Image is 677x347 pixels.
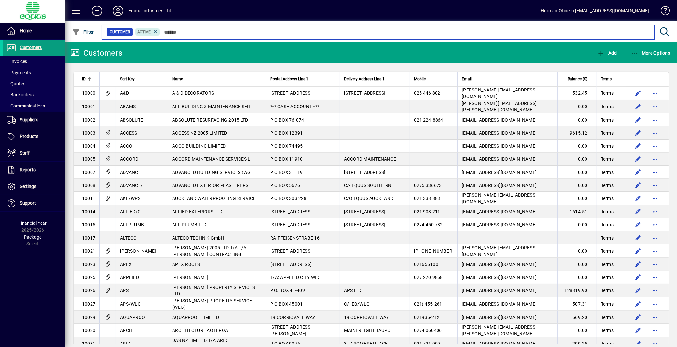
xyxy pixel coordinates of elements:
span: 10014 [82,209,95,214]
span: 021935-212 [414,315,440,320]
span: Terms [601,143,614,149]
span: C/- EQUUS SOUTHERN [344,183,392,188]
span: [STREET_ADDRESS] [344,170,386,175]
span: ACCO BUILDING LIMITED [172,143,226,149]
span: [PERSON_NAME] [120,248,156,254]
span: Terms [601,195,614,202]
span: A&D [120,91,129,96]
span: 10025 [82,275,95,280]
span: 10027 [82,301,95,306]
a: Home [3,23,65,39]
span: Terms [601,103,614,110]
span: 021 908 211 [414,209,440,214]
span: 10026 [82,288,95,293]
mat-chip: Activation Status: Active [135,28,161,36]
span: ACCORD MAINTENANCE SERVICES LI [172,157,252,162]
button: Edit [633,299,643,309]
span: ALLIED/C [120,209,140,214]
span: 10017 [82,235,95,240]
button: More options [650,312,660,322]
span: P O BOX 303 228 [270,196,306,201]
span: Balance ($) [568,75,587,83]
a: Settings [3,178,65,195]
span: P O BOX 5676 [270,183,300,188]
span: AKL/WPS [120,196,140,201]
span: MAINFREIGHT TAUPO [344,328,391,333]
span: [STREET_ADDRESS] [344,91,386,96]
span: Quotes [7,81,25,86]
span: P O BOX 74495 [270,143,303,149]
button: Edit [633,246,643,256]
button: Add [87,5,107,17]
span: [EMAIL_ADDRESS][DOMAIN_NAME] [462,143,537,149]
span: ACCORD MAINTENANCE [344,157,396,162]
span: [EMAIL_ADDRESS][DOMAIN_NAME] [462,117,537,123]
button: More options [650,246,660,256]
span: [STREET_ADDRESS][PERSON_NAME] [270,324,312,336]
span: Payments [7,70,31,75]
span: ABSOLUTE RESURFACING 2015 LTD [172,117,248,123]
button: Filter [71,26,96,38]
span: [STREET_ADDRESS] [344,222,386,227]
button: Edit [633,207,643,217]
span: Home [20,28,32,33]
span: ADVANCED BUILDING SERVICES (WG [172,170,251,175]
button: More Options [629,47,672,59]
span: [EMAIL_ADDRESS][DOMAIN_NAME] [462,275,537,280]
button: More options [650,115,660,125]
div: Mobile [414,75,454,83]
td: 0.00 [557,140,597,153]
span: APS [120,288,129,293]
span: Terms [601,274,614,281]
button: More options [650,220,660,230]
a: Quotes [3,78,65,89]
div: Equus Industries Ltd [128,6,172,16]
button: More options [650,154,660,164]
td: 9615.12 [557,126,597,140]
span: Invoices [7,59,27,64]
button: More options [650,325,660,336]
span: ARID [120,341,130,346]
span: ALLPLUMB [120,222,144,227]
td: 0.00 [557,153,597,166]
td: 0.00 [557,113,597,126]
span: 0274 450 782 [414,222,443,227]
span: Terms [601,117,614,123]
span: 3 TANGMERE PLACE [344,341,388,346]
span: Terms [601,301,614,307]
span: ADVANCE/ [120,183,143,188]
button: Edit [633,285,643,296]
button: More options [650,285,660,296]
span: Add [597,50,617,56]
span: Package [24,234,41,240]
a: Reports [3,162,65,178]
button: More options [650,233,660,243]
span: Terms [601,222,614,228]
span: [STREET_ADDRESS] [344,209,386,214]
span: Terms [601,130,614,136]
span: 10000 [82,91,95,96]
span: [PHONE_NUMBER] [414,248,454,254]
td: -532.45 [557,87,597,100]
div: Email [462,75,553,83]
span: ALL BUILDING & MAINTENANCE SER [172,104,250,109]
span: Terms [601,287,614,294]
span: 10005 [82,157,95,162]
span: [STREET_ADDRESS] [270,209,312,214]
div: Herman Otineru [EMAIL_ADDRESS][DOMAIN_NAME] [541,6,649,16]
button: More options [650,101,660,112]
button: Edit [633,312,643,322]
a: Products [3,128,65,145]
span: ACCO [120,143,132,149]
span: 10029 [82,315,95,320]
span: C/O EQUUS AUCKLAND [344,196,394,201]
span: Financial Year [19,221,47,226]
span: Terms [601,327,614,334]
span: 10001 [82,104,95,109]
button: More options [650,180,660,190]
span: 021) 455-261 [414,301,442,306]
button: More options [650,88,660,98]
td: 0.00 [557,100,597,113]
span: APEX [120,262,132,267]
span: ABSOLUTE [120,117,143,123]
